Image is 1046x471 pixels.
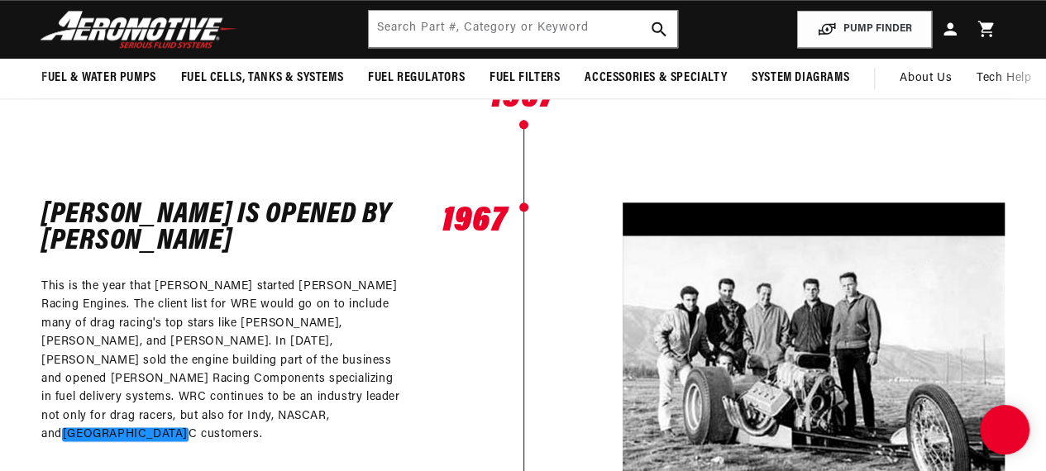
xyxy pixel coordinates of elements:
[36,10,242,49] img: Aeromotive
[29,59,169,98] summary: Fuel & Water Pumps
[491,78,555,120] span: 1967
[41,202,404,255] h5: [PERSON_NAME] is opened by [PERSON_NAME]
[356,59,477,98] summary: Fuel Regulators
[641,11,677,47] button: search button
[585,69,727,87] span: Accessories & Specialty
[900,72,952,84] span: About Us
[41,278,404,445] p: This is the year that [PERSON_NAME] started [PERSON_NAME] Racing Engines. The client list for WRE...
[41,69,156,87] span: Fuel & Water Pumps
[964,59,1044,98] summary: Tech Help
[887,59,964,98] a: About Us
[442,202,506,240] span: 1967
[490,69,560,87] span: Fuel Filters
[977,69,1031,88] span: Tech Help
[477,59,572,98] summary: Fuel Filters
[181,69,343,87] span: Fuel Cells, Tanks & Systems
[797,11,932,48] button: PUMP FINDER
[169,59,356,98] summary: Fuel Cells, Tanks & Systems
[572,59,739,98] summary: Accessories & Specialty
[368,69,465,87] span: Fuel Regulators
[752,69,849,87] span: System Diagrams
[62,427,189,441] em: [GEOGRAPHIC_DATA]
[369,11,677,47] input: Search by Part Number, Category or Keyword
[739,59,862,98] summary: System Diagrams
